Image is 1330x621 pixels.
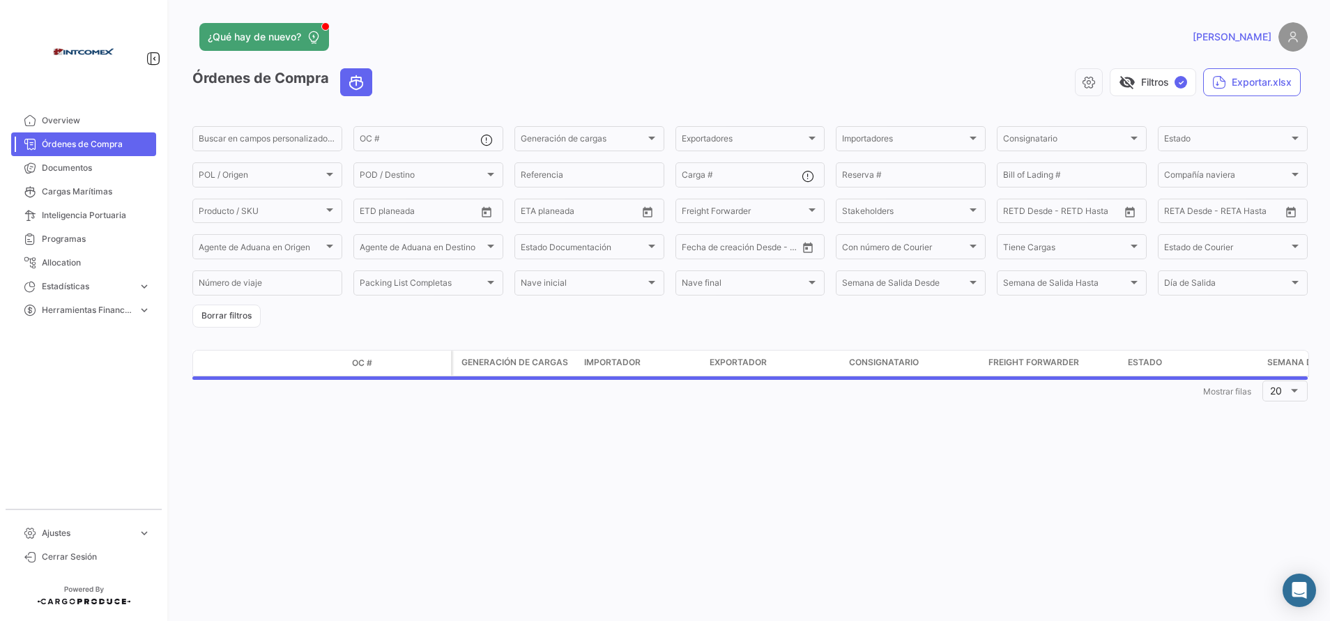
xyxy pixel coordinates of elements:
[42,551,151,563] span: Cerrar Sesión
[1281,201,1301,222] button: Open calendar
[221,358,256,369] datatable-header-cell: Modo de Transporte
[199,23,329,51] button: ¿Qué hay de nuevo?
[42,256,151,269] span: Allocation
[256,358,346,369] datatable-header-cell: Estado Doc.
[521,136,645,146] span: Generación de cargas
[1122,351,1262,376] datatable-header-cell: Estado
[842,208,967,218] span: Stakeholders
[710,356,767,369] span: Exportador
[360,208,385,218] input: Desde
[521,280,645,290] span: Nave inicial
[199,172,323,182] span: POL / Origen
[11,109,156,132] a: Overview
[199,208,323,218] span: Producto / SKU
[1110,68,1196,96] button: visibility_offFiltros✓
[42,280,132,293] span: Estadísticas
[1283,574,1316,607] div: Abrir Intercom Messenger
[1193,30,1271,44] span: [PERSON_NAME]
[637,201,658,222] button: Open calendar
[717,244,772,254] input: Hasta
[682,280,807,290] span: Nave final
[11,180,156,204] a: Cargas Marítimas
[842,136,967,146] span: Importadores
[1203,68,1301,96] button: Exportar.xlsx
[11,156,156,180] a: Documentos
[346,351,451,375] datatable-header-cell: OC #
[682,208,807,218] span: Freight Forwarder
[1038,208,1093,218] input: Hasta
[138,527,151,539] span: expand_more
[842,280,967,290] span: Semana de Salida Desde
[1164,244,1289,254] span: Estado de Courier
[138,304,151,316] span: expand_more
[192,68,376,96] h3: Órdenes de Compra
[42,162,151,174] span: Documentos
[797,237,818,258] button: Open calendar
[138,280,151,293] span: expand_more
[1270,385,1282,397] span: 20
[682,244,707,254] input: Desde
[208,30,301,44] span: ¿Qué hay de nuevo?
[1119,201,1140,222] button: Open calendar
[11,204,156,227] a: Inteligencia Portuaria
[1128,356,1162,369] span: Estado
[42,209,151,222] span: Inteligencia Portuaria
[1278,22,1308,52] img: placeholder-user.png
[49,17,119,86] img: intcomex.png
[1164,208,1189,218] input: Desde
[1003,244,1128,254] span: Tiene Cargas
[1003,208,1028,218] input: Desde
[1164,172,1289,182] span: Compañía naviera
[341,69,372,95] button: Ocean
[1164,136,1289,146] span: Estado
[453,351,579,376] datatable-header-cell: Generación de cargas
[11,251,156,275] a: Allocation
[42,114,151,127] span: Overview
[42,233,151,245] span: Programas
[199,244,323,254] span: Agente de Aduana en Origen
[849,356,919,369] span: Consignatario
[983,351,1122,376] datatable-header-cell: Freight Forwarder
[1119,74,1136,91] span: visibility_off
[395,208,450,218] input: Hasta
[192,305,261,328] button: Borrar filtros
[1164,280,1289,290] span: Día de Salida
[521,244,645,254] span: Estado Documentación
[42,527,132,539] span: Ajustes
[556,208,611,218] input: Hasta
[1003,280,1128,290] span: Semana de Salida Hasta
[42,304,132,316] span: Herramientas Financieras
[584,356,641,369] span: Importador
[461,356,568,369] span: Generación de cargas
[11,227,156,251] a: Programas
[579,351,704,376] datatable-header-cell: Importador
[988,356,1079,369] span: Freight Forwarder
[521,208,546,218] input: Desde
[11,132,156,156] a: Órdenes de Compra
[682,136,807,146] span: Exportadores
[360,280,484,290] span: Packing List Completas
[704,351,843,376] datatable-header-cell: Exportador
[352,357,372,369] span: OC #
[360,244,484,254] span: Agente de Aduana en Destino
[1199,208,1254,218] input: Hasta
[842,244,967,254] span: Con número de Courier
[1175,76,1187,89] span: ✓
[360,172,484,182] span: POD / Destino
[476,201,497,222] button: Open calendar
[1203,386,1251,397] span: Mostrar filas
[1003,136,1128,146] span: Consignatario
[42,185,151,198] span: Cargas Marítimas
[42,138,151,151] span: Órdenes de Compra
[843,351,983,376] datatable-header-cell: Consignatario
